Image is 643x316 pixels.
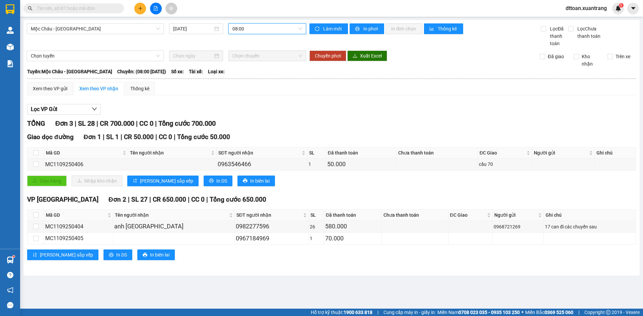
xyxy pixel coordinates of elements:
[595,147,636,159] th: Ghi chú
[188,196,190,203] span: |
[545,223,635,230] div: 17 can đi các chuyến sau
[353,54,357,59] span: download
[218,149,300,156] span: SĐT người nhận
[32,252,37,258] span: sort-ascending
[438,25,458,32] span: Thống kê
[208,68,225,75] span: Loại xe:
[210,196,266,203] span: Tổng cước 650.000
[72,176,122,186] button: downloadNhập kho nhận
[84,133,101,141] span: Đơn 1
[311,309,372,316] span: Hỗ trợ kỹ thuật:
[578,309,579,316] span: |
[191,196,205,203] span: CC 0
[33,85,67,92] div: Xem theo VP gửi
[149,196,151,203] span: |
[13,255,15,257] sup: 1
[27,249,98,260] button: sort-ascending[PERSON_NAME] sắp xếp
[620,3,622,8] span: 1
[46,211,106,219] span: Mã GD
[424,23,463,34] button: bar-chartThống kê
[159,133,172,141] span: CC 0
[75,119,76,127] span: |
[100,119,134,127] span: CR 700.000
[236,211,302,219] span: SĐT người nhận
[630,5,636,11] span: caret-down
[155,133,157,141] span: |
[44,233,113,244] td: MC1109250405
[429,26,435,32] span: bar-chart
[347,50,387,61] button: downloadXuất Excel
[128,196,130,203] span: |
[40,251,93,258] span: [PERSON_NAME] sắp xếp
[310,223,323,230] div: 26
[377,309,378,316] span: |
[131,196,148,203] span: SL 27
[204,176,232,186] button: printerIn DS
[150,3,162,14] button: file-add
[103,249,132,260] button: printerIn DS
[606,310,611,315] span: copyright
[133,178,137,184] span: sort-ascending
[386,23,422,34] button: In đơn chọn
[545,53,567,60] span: Đã giao
[106,133,119,141] span: SL 1
[109,252,114,258] span: printer
[216,177,227,185] span: In DS
[309,210,324,221] th: SL
[103,133,104,141] span: |
[31,51,160,61] span: Chọn tuyến
[7,272,13,278] span: question-circle
[7,302,13,308] span: message
[383,309,436,316] span: Cung cấp máy in - giấy in:
[397,147,478,159] th: Chưa thanh toán
[308,161,325,168] div: 1
[326,147,397,159] th: Đã thanh toán
[130,85,149,92] div: Thống kê
[534,149,588,156] span: Người gửi
[31,24,160,34] span: Mộc Châu - Hà Nội
[27,176,67,186] button: uploadGiao hàng
[27,133,74,141] span: Giao dọc đường
[309,50,346,61] button: Chuyển phơi
[7,60,14,67] img: solution-icon
[325,222,380,231] div: 580.000
[150,251,169,258] span: In biên lai
[158,119,216,127] span: Tổng cước 700.000
[124,133,154,141] span: CR 50.000
[169,6,173,11] span: aim
[46,149,121,156] span: Mã GD
[143,252,147,258] span: printer
[521,311,523,314] span: ⚪️
[310,235,323,242] div: 1
[437,309,520,316] span: Miền Nam
[177,133,230,141] span: Tổng cước 50.000
[44,159,128,170] td: MC1109250406
[140,177,193,185] span: [PERSON_NAME] sắp xếp
[579,53,602,68] span: Kho nhận
[45,160,127,169] div: MC1109250406
[55,119,73,127] span: Đơn 3
[155,119,157,127] span: |
[480,149,525,156] span: ĐC Giao
[547,25,568,47] span: Lọc Đã thanh toán
[173,25,213,32] input: 11/09/2025
[232,51,302,61] span: Chọn chuyến
[171,68,184,75] span: Số xe:
[458,310,520,315] strong: 0708 023 035 - 0935 103 250
[325,234,380,243] div: 70.000
[37,5,116,12] input: Tìm tên, số ĐT hoặc mã đơn
[355,26,361,32] span: printer
[139,119,153,127] span: CC 0
[450,211,486,219] span: ĐC Giao
[619,3,624,8] sup: 1
[44,221,113,232] td: MC1109250404
[363,25,379,32] span: In phơi
[114,222,234,231] div: anh [GEOGRAPHIC_DATA]
[117,68,166,75] span: Chuyến: (08:00 [DATE])
[115,211,228,219] span: Tên người nhận
[235,233,309,244] td: 0967184969
[109,196,126,203] span: Đơn 2
[236,222,307,231] div: 0982277596
[323,25,343,32] span: Làm mới
[209,178,214,184] span: printer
